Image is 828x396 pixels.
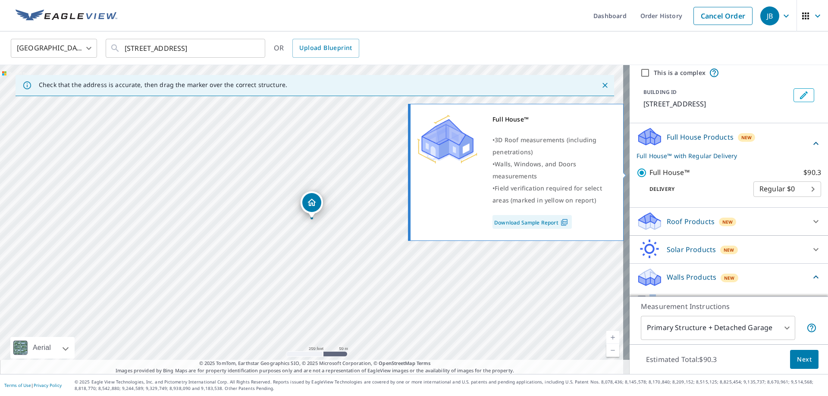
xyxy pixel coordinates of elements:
span: 3D Roof measurements (including penetrations) [492,136,596,156]
input: Search by address or latitude-longitude [125,36,248,60]
div: • [492,182,612,206]
div: Roof ProductsNew [637,211,821,232]
p: Roof Products [667,216,715,227]
p: $58 [809,294,821,305]
span: Your report will include the primary structure and a detached garage if one exists. [806,323,817,333]
div: • [492,134,612,158]
div: [GEOGRAPHIC_DATA] [11,36,97,60]
div: Solar ProductsNew [637,239,821,260]
button: Close [599,80,611,91]
p: | [4,383,62,388]
p: Walls, Windows & Doors [649,294,731,305]
p: Delivery [637,185,753,193]
img: EV Logo [16,9,117,22]
button: Next [790,350,819,369]
a: Terms of Use [4,382,31,388]
button: Edit building 1 [793,88,814,102]
p: $90.3 [803,167,821,178]
a: Privacy Policy [34,382,62,388]
label: This is a complex [654,69,706,77]
p: Full House Products [667,132,734,142]
div: Regular $0 [753,177,821,201]
a: Terms [417,360,431,366]
span: New [724,246,734,253]
p: © 2025 Eagle View Technologies, Inc. and Pictometry International Corp. All Rights Reserved. Repo... [75,379,824,392]
div: Full House™ [492,113,612,125]
div: Aerial [30,337,53,359]
a: Upload Blueprint [292,39,359,58]
span: Upload Blueprint [299,43,352,53]
span: New [722,218,733,225]
p: Check that the address is accurate, then drag the marker over the correct structure. [39,81,287,89]
p: Full House™ with Regular Delivery [637,151,811,160]
div: Primary Structure + Detached Garage [641,316,795,340]
p: Walls Products [667,272,716,282]
span: Next [797,354,812,365]
span: © 2025 TomTom, Earthstar Geographics SIO, © 2025 Microsoft Corporation, © [199,360,431,367]
p: [STREET_ADDRESS] [643,99,790,109]
span: New [741,134,752,141]
p: BUILDING ID [643,88,677,96]
div: Full House ProductsNewFull House™ with Regular Delivery [637,127,821,160]
a: Cancel Order [693,7,753,25]
p: Measurement Instructions [641,301,817,312]
a: Download Sample Report [492,215,572,229]
div: • [492,158,612,182]
p: Estimated Total: $90.3 [639,350,724,369]
div: Walls, Windows & Doors is not compatible with Full House™ [637,294,821,305]
span: New [724,274,735,281]
img: Premium [417,113,477,165]
div: Dropped pin, building 1, Residential property, 4228 Hattrick Rd Rootstown, OH 44272 [301,191,323,218]
p: Solar Products [667,244,716,255]
a: OpenStreetMap [379,360,415,366]
div: Aerial [10,337,75,359]
span: Field verification required for select areas (marked in yellow on report) [492,184,602,204]
div: Walls ProductsNew [637,267,821,287]
a: Current Level 17, Zoom Out [606,344,619,357]
div: JB [760,6,779,25]
div: OR [274,39,359,58]
span: Walls, Windows, and Doors measurements [492,160,576,180]
img: Pdf Icon [558,218,570,226]
a: Current Level 17, Zoom In [606,331,619,344]
p: Full House™ [649,167,690,178]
